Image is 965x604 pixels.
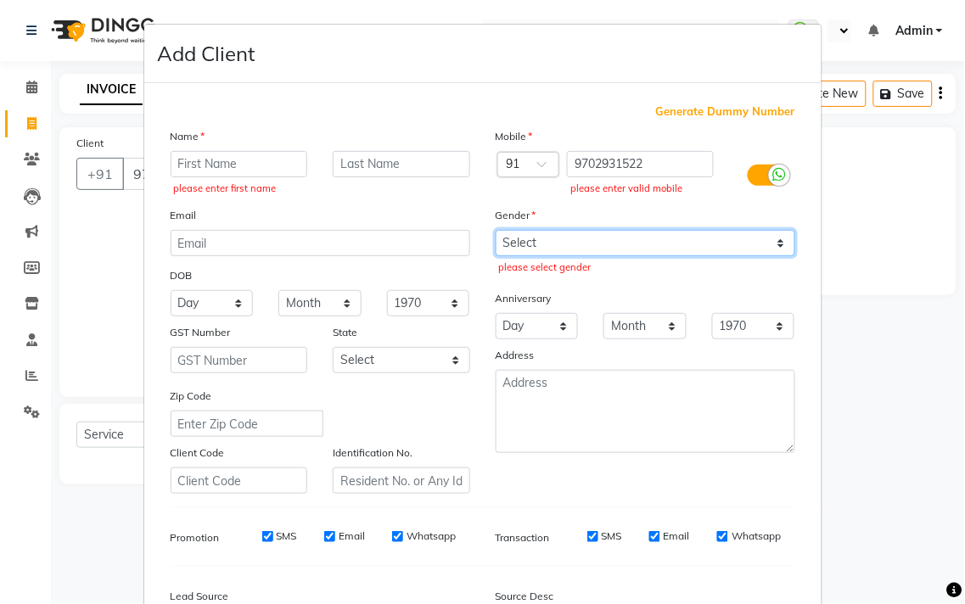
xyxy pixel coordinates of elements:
label: Email [171,208,197,223]
input: Last Name [333,151,470,177]
label: Source Desc [496,589,554,604]
input: Email [171,230,470,256]
label: Client Code [171,445,225,461]
span: Generate Dummy Number [656,103,795,120]
label: Transaction [496,530,550,545]
input: First Name [171,151,308,177]
h4: Add Client [158,38,255,69]
label: Email [339,528,365,544]
input: Client Code [171,467,308,494]
label: SMS [602,528,622,544]
input: Resident No. or Any Id [333,467,470,494]
label: Zip Code [171,389,212,404]
label: Lead Source [171,589,229,604]
label: Whatsapp [407,528,456,544]
label: State [333,325,357,340]
label: DOB [171,268,193,283]
label: Gender [496,208,536,223]
input: Enter Zip Code [171,411,323,437]
label: Anniversary [496,291,552,306]
label: Whatsapp [732,528,781,544]
label: GST Number [171,325,231,340]
input: Mobile [567,151,714,177]
label: SMS [277,528,297,544]
label: Mobile [496,129,533,144]
input: GST Number [171,347,308,373]
label: Email [664,528,690,544]
label: Name [171,129,205,144]
label: Address [496,348,535,363]
label: Identification No. [333,445,412,461]
div: please enter first name [174,182,304,196]
label: Promotion [171,530,220,545]
div: please select gender [499,260,791,275]
div: please enter valid mobile [570,182,710,196]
